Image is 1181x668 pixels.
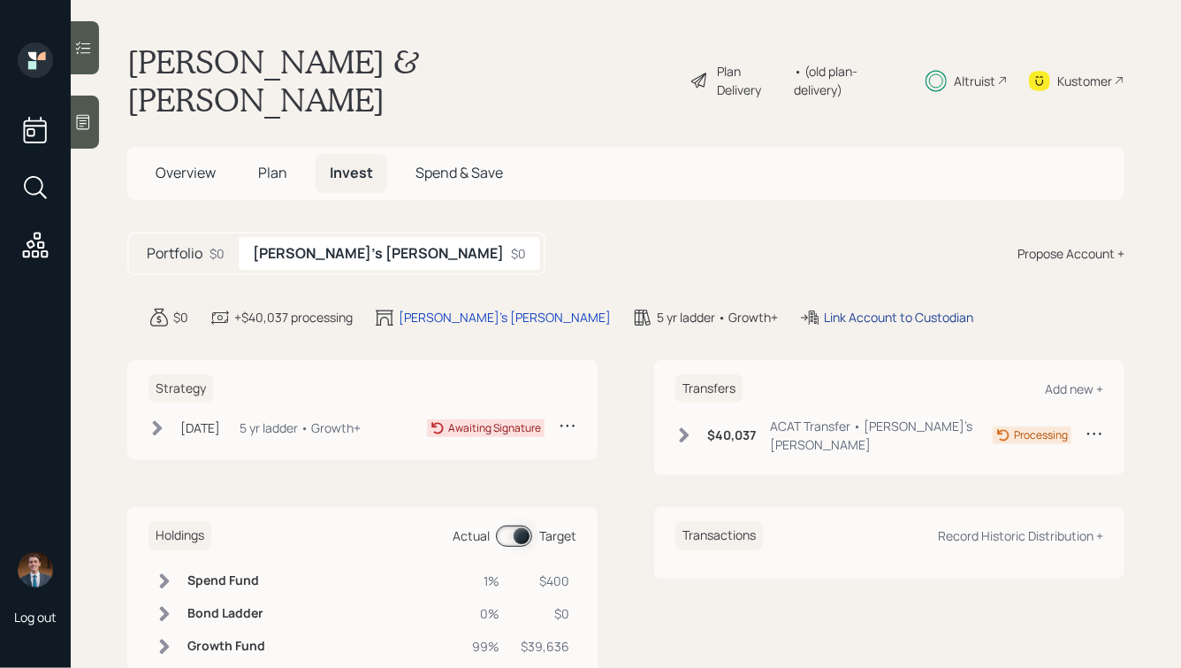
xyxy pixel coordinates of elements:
div: Link Account to Custodian [824,308,973,326]
div: [PERSON_NAME]'s [PERSON_NAME] [399,308,611,326]
h1: [PERSON_NAME] & [PERSON_NAME] [127,42,675,119]
h6: Strategy [149,374,213,403]
div: 1% [472,572,499,590]
h6: Holdings [149,521,211,550]
div: Awaiting Signature [448,420,541,436]
span: Invest [330,163,373,182]
div: [DATE] [180,418,220,437]
div: Propose Account + [1017,244,1124,263]
h6: Transactions [675,521,763,550]
span: Spend & Save [415,163,503,182]
div: $0 [210,244,225,263]
div: Target [539,526,576,545]
div: $0 [173,308,188,326]
h5: Portfolio [147,245,202,262]
div: • (old plan-delivery) [795,62,903,99]
h6: $40,037 [707,428,756,443]
div: Kustomer [1057,72,1112,90]
span: Overview [156,163,216,182]
div: Plan Delivery [718,62,786,99]
div: $400 [521,572,569,590]
div: 99% [472,637,499,656]
div: $39,636 [521,637,569,656]
img: hunter_neumayer.jpg [18,552,53,587]
div: $0 [511,244,526,263]
div: Altruist [954,72,995,90]
div: 0% [472,604,499,623]
h6: Transfers [675,374,743,403]
h5: [PERSON_NAME]'s [PERSON_NAME] [253,245,504,262]
h6: Spend Fund [187,573,265,588]
div: Record Historic Distribution + [938,527,1103,544]
div: 5 yr ladder • Growth+ [657,308,778,326]
h6: Growth Fund [187,639,265,654]
h6: Bond Ladder [187,606,265,621]
span: Plan [258,163,287,182]
div: Actual [453,526,490,545]
div: +$40,037 processing [234,308,353,326]
div: Add new + [1045,380,1103,397]
div: Log out [14,609,57,626]
div: $0 [521,604,569,623]
div: 5 yr ladder • Growth+ [240,418,361,437]
div: ACAT Transfer • [PERSON_NAME]'s [PERSON_NAME] [770,417,993,454]
div: Processing [1014,427,1068,443]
